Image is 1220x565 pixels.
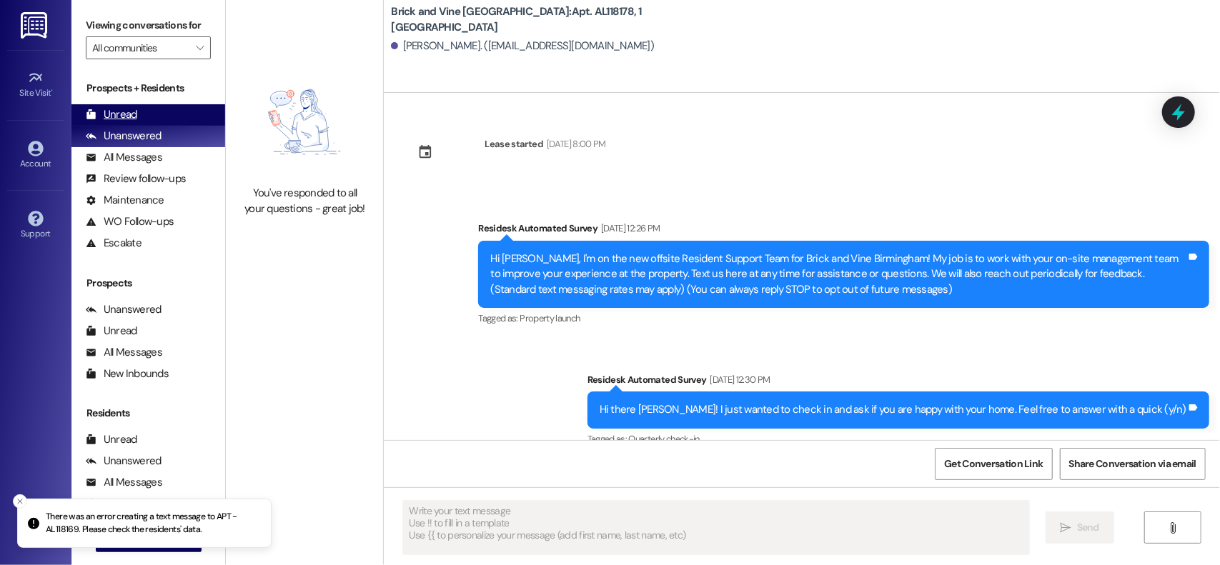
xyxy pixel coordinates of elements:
div: WO Follow-ups [86,214,174,229]
img: empty-state [242,66,367,179]
i:  [1167,522,1178,534]
div: [DATE] 8:00 PM [543,136,606,151]
div: [DATE] 12:26 PM [597,221,660,236]
div: Lease started [485,136,543,151]
div: All Messages [86,150,162,165]
b: Brick and Vine [GEOGRAPHIC_DATA]: Apt. AL118178, 1 [GEOGRAPHIC_DATA] [391,4,677,35]
div: New Inbounds [86,366,169,381]
div: Maintenance [86,193,164,208]
button: Send [1046,511,1115,544]
div: Tagged as: [478,308,1209,329]
div: [PERSON_NAME]. ([EMAIL_ADDRESS][DOMAIN_NAME]) [391,39,654,54]
i:  [1061,522,1071,534]
div: Prospects + Residents [71,81,225,96]
button: Share Conversation via email [1060,448,1206,480]
div: Escalate [86,236,142,251]
a: Support [7,206,64,245]
div: Hi [PERSON_NAME], I'm on the new offsite Resident Support Team for Brick and Vine Birmingham! My ... [490,251,1186,297]
a: Account [7,136,64,175]
div: Hi there [PERSON_NAME]! I just wanted to check in and ask if you are happy with your home. Feel f... [600,402,1186,417]
div: Residesk Automated Survey [478,221,1209,241]
label: Viewing conversations for [86,14,211,36]
div: Review follow-ups [86,171,186,186]
img: ResiDesk Logo [21,12,50,39]
div: Unread [86,432,137,447]
i:  [196,42,204,54]
button: Get Conversation Link [935,448,1052,480]
span: Share Conversation via email [1069,456,1196,471]
div: Residents [71,406,225,421]
div: You've responded to all your questions - great job! [242,186,367,216]
div: All Messages [86,345,162,360]
p: There was an error creating a text message to APT - AL118169. Please check the residents' data. [46,511,259,536]
input: All communities [92,36,188,59]
span: Quarterly check-in [629,433,700,445]
button: Close toast [13,494,27,509]
div: Residesk Automated Survey [587,372,1209,392]
span: • [51,86,54,96]
div: Unread [86,324,137,339]
span: Property launch [520,312,580,324]
a: Site Visit • [7,66,64,104]
span: Send [1077,520,1099,535]
div: [DATE] 12:30 PM [707,372,770,387]
div: Prospects [71,276,225,291]
div: Unanswered [86,454,162,469]
div: Tagged as: [587,429,1209,449]
div: All Messages [86,475,162,490]
div: Unread [86,107,137,122]
span: Get Conversation Link [944,456,1043,471]
div: Unanswered [86,302,162,317]
div: Unanswered [86,129,162,144]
